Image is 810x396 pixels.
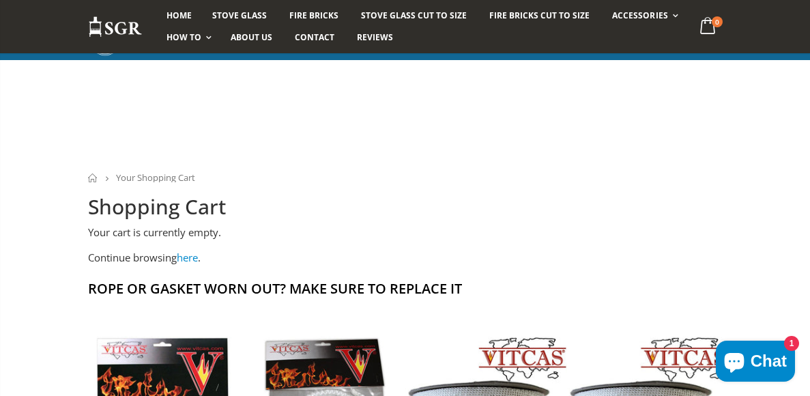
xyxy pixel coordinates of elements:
[295,31,334,43] span: Contact
[156,27,218,48] a: How To
[479,5,600,27] a: Fire Bricks Cut To Size
[88,16,143,38] img: Stove Glass Replacement
[712,341,799,385] inbox-online-store-chat: Shopify online store chat
[156,5,202,27] a: Home
[88,250,723,266] p: Continue browsing .
[177,251,198,264] a: here
[289,10,338,21] span: Fire Bricks
[712,16,723,27] span: 0
[88,173,98,182] a: Home
[88,193,723,221] h2: Shopping Cart
[220,27,283,48] a: About us
[351,5,477,27] a: Stove Glass Cut To Size
[612,10,667,21] span: Accessories
[167,10,192,21] span: Home
[88,279,723,298] h2: Rope Or Gasket Worn Out? Make Sure To Replace It
[212,10,267,21] span: Stove Glass
[88,225,723,240] p: Your cart is currently empty.
[202,5,277,27] a: Stove Glass
[694,14,722,40] a: 0
[489,10,590,21] span: Fire Bricks Cut To Size
[347,27,403,48] a: Reviews
[167,31,201,43] span: How To
[279,5,349,27] a: Fire Bricks
[231,31,272,43] span: About us
[361,10,467,21] span: Stove Glass Cut To Size
[357,31,393,43] span: Reviews
[602,5,684,27] a: Accessories
[116,171,195,184] span: Your Shopping Cart
[285,27,345,48] a: Contact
